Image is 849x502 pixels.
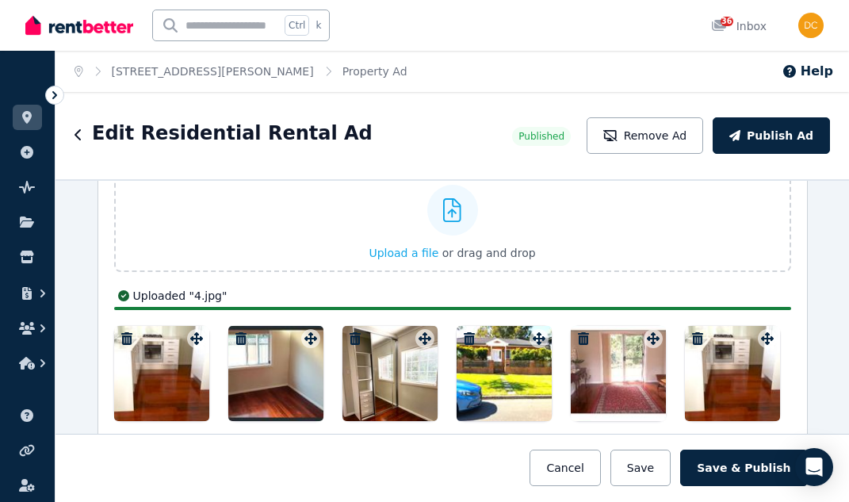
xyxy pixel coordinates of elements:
img: RentBetter [25,13,133,37]
img: Dora Chow [798,13,824,38]
button: Publish Ad [713,117,830,154]
nav: Breadcrumb [55,51,426,92]
button: Save & Publish [680,450,807,486]
span: Ctrl [285,15,309,36]
h1: Edit Residential Rental Ad [92,121,373,146]
button: Help [782,62,833,81]
span: Upload a file [369,247,438,259]
span: k [316,19,321,32]
span: Published [518,130,564,143]
span: or drag and drop [442,247,536,259]
button: Remove Ad [587,117,703,154]
div: Open Intercom Messenger [795,448,833,486]
span: 36 [721,17,733,26]
button: Save [610,450,671,486]
div: Inbox [711,18,767,34]
a: Property Ad [342,65,407,78]
button: Upload a file or drag and drop [369,245,535,261]
button: Cancel [530,450,600,486]
div: Uploaded " 4.jpg " [114,288,791,304]
a: [STREET_ADDRESS][PERSON_NAME] [112,65,314,78]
